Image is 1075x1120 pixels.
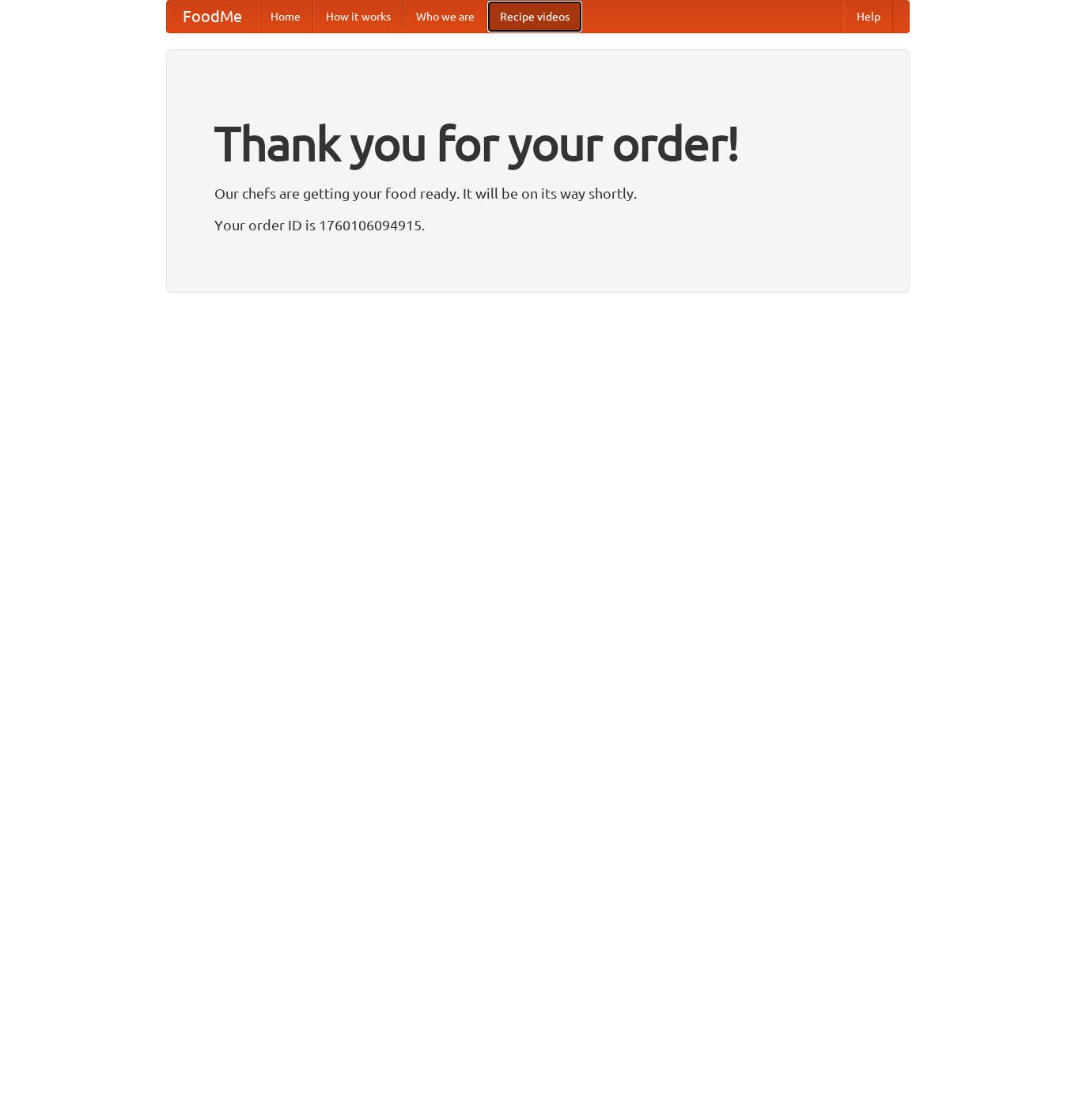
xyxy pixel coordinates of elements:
[403,1,487,32] a: Who we are
[214,181,861,205] p: Our chefs are getting your food ready. It will be on its way shortly.
[258,1,313,32] a: Home
[214,213,861,237] p: Your order ID is 1760106094915.
[487,1,582,32] a: Recipe videos
[844,1,893,32] a: Help
[214,105,861,181] h1: Thank you for your order!
[313,1,403,32] a: How it works
[167,1,258,32] a: FoodMe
